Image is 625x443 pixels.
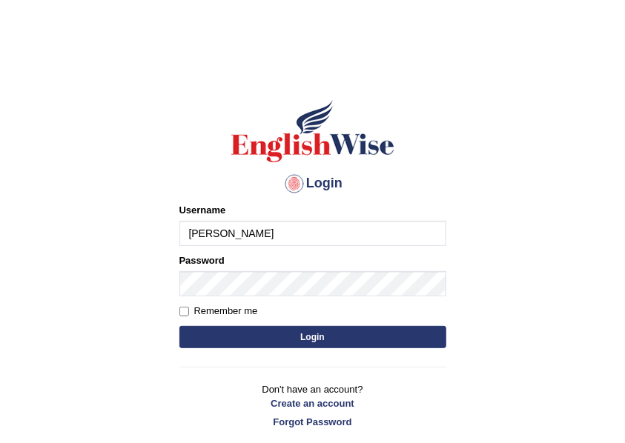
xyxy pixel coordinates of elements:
input: Remember me [179,307,189,316]
label: Password [179,253,225,267]
label: Remember me [179,304,258,319]
a: Create an account [179,396,446,410]
img: Logo of English Wise sign in for intelligent practice with AI [228,98,397,164]
p: Don't have an account? [179,382,446,428]
button: Login [179,326,446,348]
label: Username [179,203,226,217]
h4: Login [179,172,446,196]
a: Forgot Password [179,415,446,429]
